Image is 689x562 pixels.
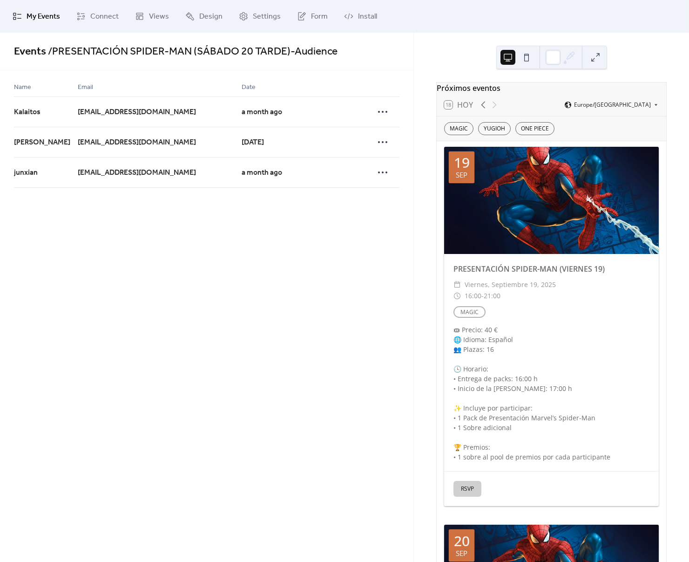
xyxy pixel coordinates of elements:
[453,481,481,497] button: RSVP
[14,107,41,118] span: Kalaitos
[337,4,384,29] a: Install
[437,82,666,94] div: Próximos eventos
[27,11,60,22] span: My Events
[199,11,223,22] span: Design
[444,325,659,462] div: 🎟 Precio: 40 € 🌐 Idioma: Español 👥 Plazas: 16 🕓 Horario: • Entrega de packs: 16:00 h • Inicio de ...
[456,550,467,557] div: sep
[481,290,484,302] span: -
[290,4,335,29] a: Form
[128,4,176,29] a: Views
[444,122,473,135] div: MAGIC
[90,11,119,22] span: Connect
[453,290,461,302] div: ​
[311,11,328,22] span: Form
[178,4,230,29] a: Design
[149,11,169,22] span: Views
[456,171,467,178] div: sep
[515,122,554,135] div: ONE PIECE
[232,4,288,29] a: Settings
[14,82,31,93] span: Name
[46,41,338,62] span: / PRESENTACIÓN SPIDER-MAN (SÁBADO 20 TARDE) - Audience
[78,107,196,118] span: [EMAIL_ADDRESS][DOMAIN_NAME]
[465,290,481,302] span: 16:00
[574,102,651,108] span: Europe/[GEOGRAPHIC_DATA]
[14,41,46,62] a: Events
[478,122,511,135] div: YUGIOH
[484,290,500,302] span: 21:00
[78,82,93,93] span: Email
[454,534,470,548] div: 20
[358,11,377,22] span: Install
[6,4,67,29] a: My Events
[454,156,470,170] div: 19
[242,107,282,118] span: a month ago
[78,167,196,178] span: [EMAIL_ADDRESS][DOMAIN_NAME]
[14,167,38,178] span: junxian
[242,137,264,148] span: [DATE]
[253,11,281,22] span: Settings
[14,137,70,148] span: [PERSON_NAME]
[78,137,196,148] span: [EMAIL_ADDRESS][DOMAIN_NAME]
[242,82,256,93] span: Date
[444,263,659,274] div: PRESENTACIÓN SPIDER-MAN (VIERNES 19)
[242,167,282,178] span: a month ago
[465,279,556,290] span: viernes, septiembre 19, 2025
[453,279,461,290] div: ​
[69,4,126,29] a: Connect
